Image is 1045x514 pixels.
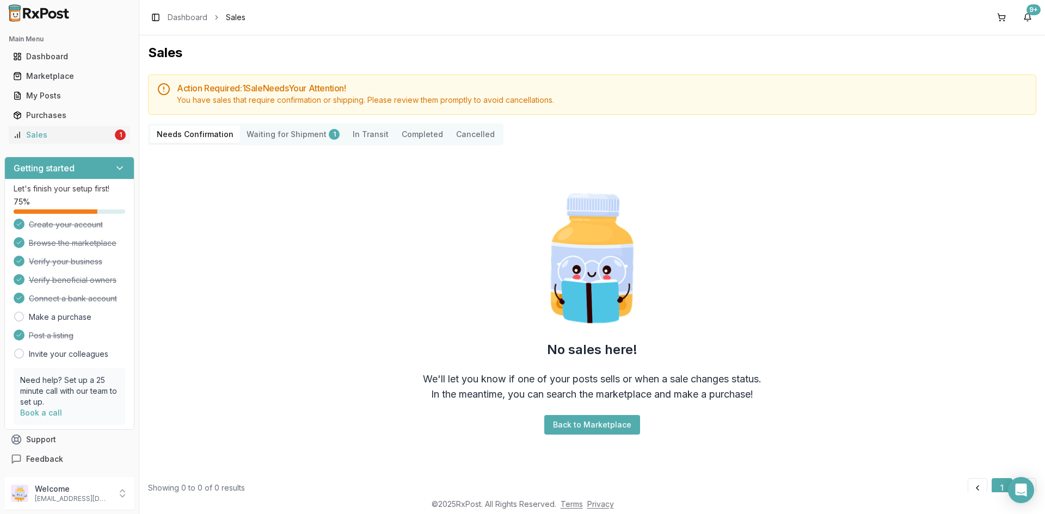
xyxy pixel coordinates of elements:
[13,90,126,101] div: My Posts
[29,293,117,304] span: Connect a bank account
[26,454,63,465] span: Feedback
[431,387,753,402] div: In the meantime, you can search the marketplace and make a purchase!
[11,485,28,502] img: User avatar
[13,71,126,82] div: Marketplace
[35,484,110,494] p: Welcome
[150,126,240,143] button: Needs Confirmation
[29,219,103,230] span: Create your account
[29,256,102,267] span: Verify your business
[13,110,126,121] div: Purchases
[168,12,207,23] a: Dashboard
[1026,4,1041,15] div: 9+
[544,415,640,435] button: Back to Marketplace
[4,87,134,104] button: My Posts
[4,67,134,85] button: Marketplace
[13,129,113,140] div: Sales
[1019,9,1036,26] button: 9+
[14,162,75,175] h3: Getting started
[4,430,134,449] button: Support
[29,330,73,341] span: Post a listing
[14,196,30,207] span: 75 %
[9,35,130,44] h2: Main Menu
[13,51,126,62] div: Dashboard
[4,126,134,144] button: Sales1
[177,84,1027,92] h5: Action Required: 1 Sale Need s Your Attention!
[9,125,130,145] a: Sales1
[561,499,583,509] a: Terms
[148,482,245,493] div: Showing 0 to 0 of 0 results
[226,12,245,23] span: Sales
[587,499,614,509] a: Privacy
[20,408,62,417] a: Book a call
[177,95,1027,106] div: You have sales that require confirmation or shipping. Please review them promptly to avoid cancel...
[395,126,450,143] button: Completed
[240,126,346,143] button: Waiting for Shipment
[547,341,637,358] h2: No sales here!
[115,129,126,140] div: 1
[4,107,134,124] button: Purchases
[450,126,501,143] button: Cancelled
[423,371,761,387] div: We'll let you know if one of your posts sells or when a sale changes status.
[9,106,130,125] a: Purchases
[9,66,130,86] a: Marketplace
[29,238,116,249] span: Browse the marketplace
[9,86,130,106] a: My Posts
[9,47,130,66] a: Dashboard
[329,129,340,140] div: 1
[148,44,1036,61] h1: Sales
[346,126,395,143] button: In Transit
[20,375,119,407] p: Need help? Set up a 25 minute call with our team to set up.
[992,478,1012,498] button: 1
[35,494,110,503] p: [EMAIL_ADDRESS][DOMAIN_NAME]
[29,349,108,360] a: Invite your colleagues
[14,183,125,194] p: Let's finish your setup first!
[522,189,662,328] img: Smart Pill Bottle
[4,4,74,22] img: RxPost Logo
[4,48,134,65] button: Dashboard
[168,12,245,23] nav: breadcrumb
[29,312,91,323] a: Make a purchase
[1008,477,1034,503] div: Open Intercom Messenger
[29,275,116,286] span: Verify beneficial owners
[4,449,134,469] button: Feedback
